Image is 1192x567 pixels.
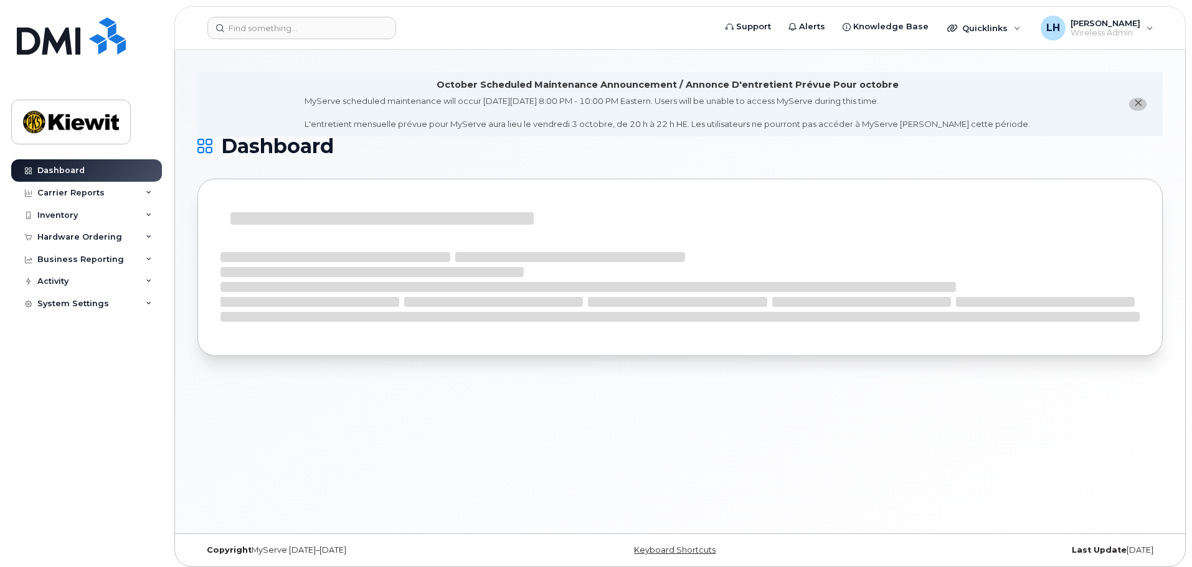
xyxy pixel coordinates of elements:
button: close notification [1129,98,1147,111]
div: MyServe scheduled maintenance will occur [DATE][DATE] 8:00 PM - 10:00 PM Eastern. Users will be u... [305,95,1030,130]
div: MyServe [DATE]–[DATE] [197,545,519,555]
strong: Last Update [1072,545,1127,555]
div: [DATE] [841,545,1163,555]
strong: Copyright [207,545,252,555]
a: Keyboard Shortcuts [634,545,716,555]
div: October Scheduled Maintenance Announcement / Annonce D'entretient Prévue Pour octobre [437,78,899,91]
span: Dashboard [221,137,334,156]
